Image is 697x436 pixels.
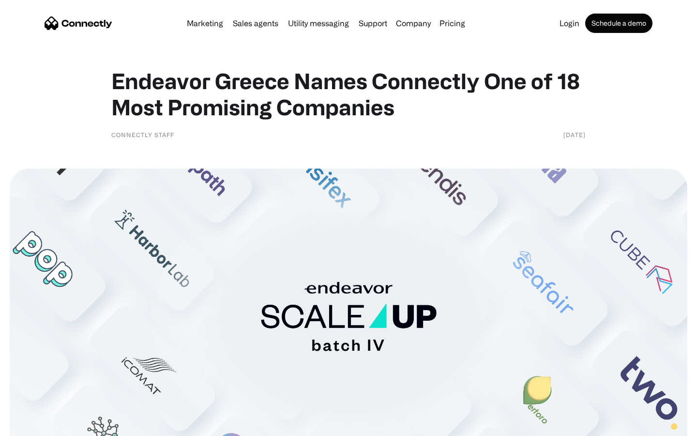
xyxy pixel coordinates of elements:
[436,19,469,27] a: Pricing
[183,19,227,27] a: Marketing
[284,19,353,27] a: Utility messaging
[111,68,586,120] h1: Endeavor Greece Names Connectly One of 18 Most Promising Companies
[229,19,282,27] a: Sales agents
[396,16,431,30] div: Company
[111,130,174,140] div: Connectly Staff
[563,130,586,140] div: [DATE]
[556,19,583,27] a: Login
[585,14,652,33] a: Schedule a demo
[355,19,391,27] a: Support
